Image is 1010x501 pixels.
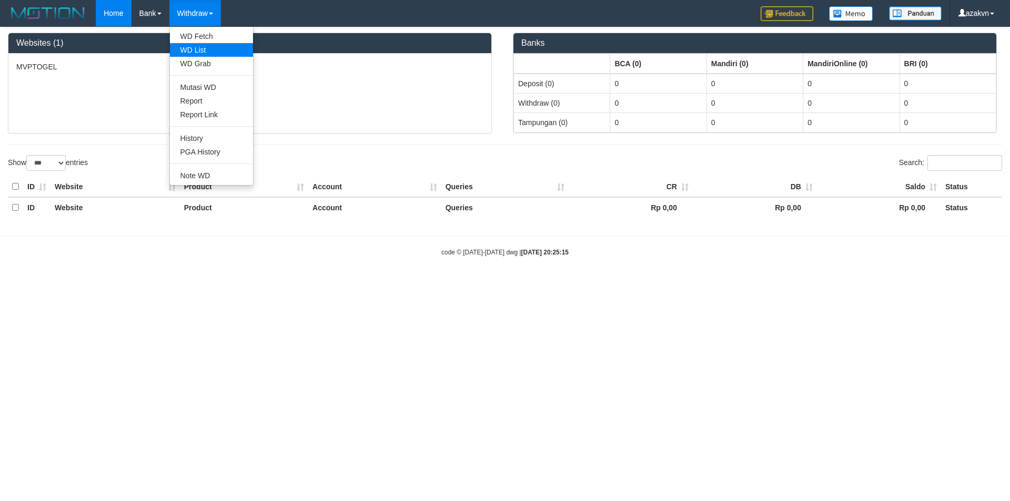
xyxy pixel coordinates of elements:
th: Website [50,177,180,197]
th: Queries [441,177,569,197]
td: 0 [610,93,706,113]
th: Group: activate to sort column ascending [610,54,706,74]
input: Search: [927,155,1002,171]
th: Group: activate to sort column ascending [706,54,803,74]
td: 0 [706,93,803,113]
img: Feedback.jpg [761,6,813,21]
a: WD Fetch [170,29,253,43]
th: Group: activate to sort column ascending [803,54,900,74]
a: PGA History [170,145,253,159]
td: 0 [803,93,900,113]
strong: [DATE] 20:25:15 [521,249,569,256]
a: Report [170,94,253,108]
th: Account [308,197,441,218]
a: Report Link [170,108,253,121]
h3: Websites (1) [16,38,483,48]
th: Product [180,177,308,197]
th: ID [23,197,50,218]
a: Note WD [170,169,253,182]
a: WD List [170,43,253,57]
th: CR [569,177,693,197]
td: 0 [803,113,900,132]
td: 0 [900,113,996,132]
td: 0 [610,74,706,94]
td: 0 [706,74,803,94]
td: 0 [706,113,803,132]
th: Product [180,197,308,218]
td: Deposit (0) [514,74,610,94]
th: ID [23,177,50,197]
td: 0 [610,113,706,132]
img: MOTION_logo.png [8,5,88,21]
th: Rp 0,00 [693,197,817,218]
th: Rp 0,00 [569,197,693,218]
select: Showentries [26,155,66,171]
label: Search: [899,155,1002,171]
th: Status [941,197,1002,218]
h3: Banks [521,38,988,48]
th: DB [693,177,817,197]
td: 0 [803,74,900,94]
th: Website [50,197,180,218]
a: History [170,131,253,145]
td: 0 [900,93,996,113]
img: panduan.png [889,6,942,21]
small: code © [DATE]-[DATE] dwg | [441,249,569,256]
td: Tampungan (0) [514,113,610,132]
th: Status [941,177,1002,197]
th: Account [308,177,441,197]
a: WD Grab [170,57,253,70]
img: Button%20Memo.svg [829,6,873,21]
td: Withdraw (0) [514,93,610,113]
th: Queries [441,197,569,218]
p: MVPTOGEL [16,62,483,72]
label: Show entries [8,155,88,171]
th: Group: activate to sort column ascending [514,54,610,74]
th: Saldo [817,177,941,197]
th: Rp 0,00 [817,197,941,218]
th: Group: activate to sort column ascending [900,54,996,74]
a: Mutasi WD [170,80,253,94]
td: 0 [900,74,996,94]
